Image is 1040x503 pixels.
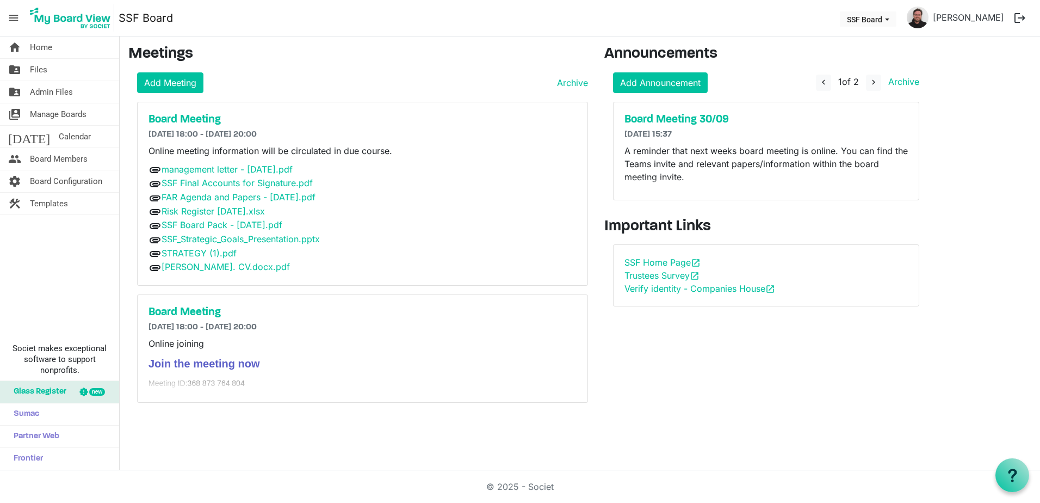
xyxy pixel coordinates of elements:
[691,258,701,268] span: open_in_new
[5,343,114,376] span: Societ makes exceptional software to support nonprofits.
[119,7,173,29] a: SSF Board
[838,76,842,87] span: 1
[8,170,21,192] span: settings
[148,113,577,126] a: Board Meeting
[148,192,162,205] span: attachment
[128,45,588,64] h3: Meetings
[613,72,708,93] a: Add Announcement
[928,7,1008,28] a: [PERSON_NAME]
[8,426,59,447] span: Partner Web
[553,76,588,89] a: Archive
[624,130,672,139] span: [DATE] 15:37
[8,81,21,103] span: folder_shared
[148,322,577,333] h6: [DATE] 18:00 - [DATE] 20:00
[137,72,203,93] a: Add Meeting
[8,193,21,214] span: construction
[907,7,928,28] img: vjXNW1cme0gN52Zu4bmd9GrzmWk9fVhp2_YVE8WxJd3PvSJ3Xcim8muxpHb9t5R7S0Hx1ZVnr221sxwU8idQCA_thumb.png
[148,130,577,140] h6: [DATE] 18:00 - [DATE] 20:00
[148,261,162,274] span: attachment
[30,81,73,103] span: Admin Files
[30,170,102,192] span: Board Configuration
[148,219,162,232] span: attachment
[148,358,259,370] span: Join the meeting now
[690,271,699,281] span: open_in_new
[148,163,162,176] span: attachment
[624,144,908,183] p: A reminder that next weeks board meeting is online. You can find the Teams invite and relevant pa...
[162,261,290,272] a: [PERSON_NAME]. CV.docx.pdf
[8,148,21,170] span: people
[30,103,86,125] span: Manage Boards
[884,76,919,87] a: Archive
[30,193,68,214] span: Templates
[816,75,831,91] button: navigate_before
[866,75,881,91] button: navigate_next
[8,381,66,403] span: Glass Register
[30,36,52,58] span: Home
[486,481,554,492] a: © 2025 - Societ
[624,283,775,294] a: Verify identity - Companies Houseopen_in_new
[624,257,701,268] a: SSF Home Pageopen_in_new
[148,337,577,350] p: Online joining
[162,219,282,230] a: SSF Board Pack - [DATE].pdf
[162,248,237,259] a: STRATEGY (1).pdf
[624,270,699,281] a: Trustees Surveyopen_in_new
[8,448,43,470] span: Frontier
[1008,7,1031,29] button: logout
[148,379,188,388] span: Meeting ID:
[840,11,896,27] button: SSF Board dropdownbutton
[3,8,24,28] span: menu
[8,103,21,125] span: switch_account
[148,306,577,319] a: Board Meeting
[8,403,39,425] span: Sumac
[148,360,259,369] a: Join the meeting now
[148,247,162,260] span: attachment
[838,76,859,87] span: of 2
[148,391,184,400] span: Passcode:
[27,4,114,32] img: My Board View Logo
[765,284,775,294] span: open_in_new
[162,206,265,217] a: Risk Register [DATE].xlsx
[8,36,21,58] span: home
[624,113,908,126] a: Board Meeting 30/09
[162,177,313,188] a: SSF Final Accounts for Signature.pdf
[8,126,50,148] span: [DATE]
[27,4,119,32] a: My Board View Logo
[148,205,162,218] span: attachment
[819,77,828,87] span: navigate_before
[162,164,293,175] a: management letter - [DATE].pdf
[604,45,928,64] h3: Announcements
[184,391,219,400] span: ex6NY7yu
[188,379,245,388] span: 368 873 764 804
[162,234,320,244] a: SSF_Strategic_Goals_Presentation.pptx
[8,59,21,81] span: folder_shared
[30,59,47,81] span: Files
[148,234,162,247] span: attachment
[89,388,105,396] div: new
[148,177,162,191] span: attachment
[162,192,315,203] a: FAR Agenda and Papers - [DATE].pdf
[148,144,577,157] p: Online meeting information will be circulated in due course.
[869,77,878,87] span: navigate_next
[30,148,88,170] span: Board Members
[604,218,928,236] h3: Important Links
[59,126,91,148] span: Calendar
